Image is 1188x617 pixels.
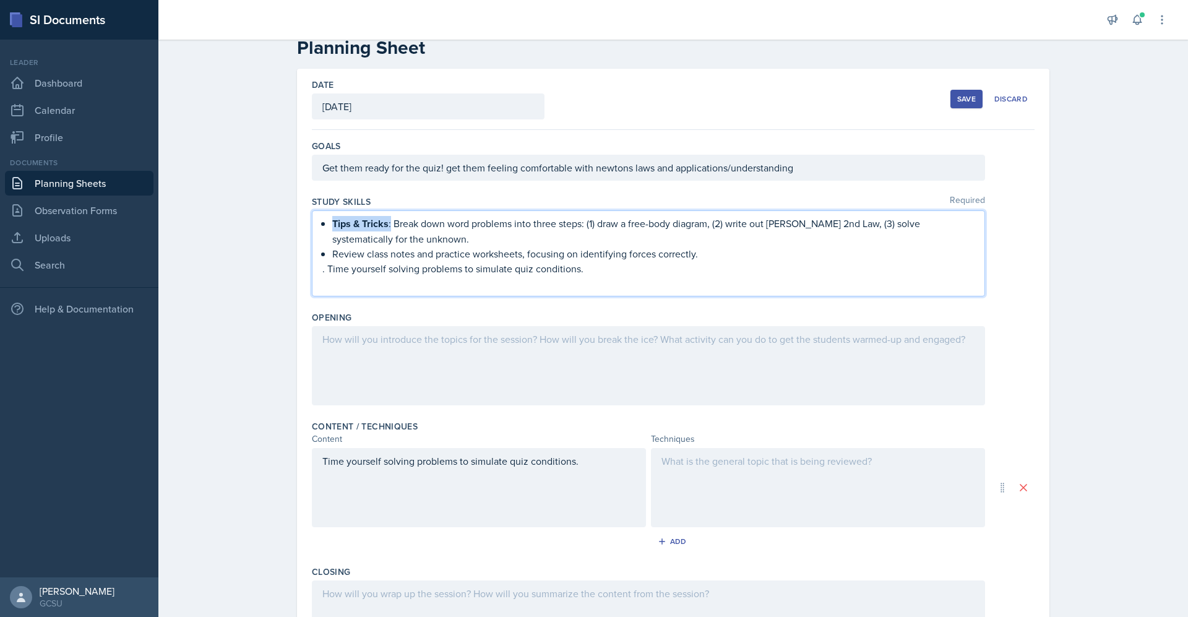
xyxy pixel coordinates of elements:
strong: Tips & Tricks [332,217,389,231]
div: Content [312,433,646,446]
p: Review class notes and practice worksheets, focusing on identifying forces correctly. [332,246,975,261]
div: Help & Documentation [5,296,153,321]
div: Add [660,537,687,546]
button: Add [653,532,694,551]
label: Date [312,79,334,91]
p: . Time yourself solving problems to simulate quiz conditions. [322,261,975,276]
button: Discard [988,90,1035,108]
div: Save [957,94,976,104]
div: Discard [994,94,1028,104]
div: Techniques [651,433,985,446]
h2: Planning Sheet [297,37,1049,59]
div: Leader [5,57,153,68]
div: Documents [5,157,153,168]
button: Save [950,90,983,108]
a: Search [5,252,153,277]
div: [PERSON_NAME] [40,585,114,597]
a: Profile [5,125,153,150]
a: Planning Sheets [5,171,153,196]
div: GCSU [40,597,114,610]
a: Calendar [5,98,153,123]
label: Study Skills [312,196,371,208]
p: : Break down word problems into three steps: (1) draw a free-body diagram, (2) write out [PERSON_... [332,216,975,246]
label: Goals [312,140,341,152]
a: Dashboard [5,71,153,95]
span: Required [950,196,985,208]
label: Opening [312,311,351,324]
label: Closing [312,566,350,578]
a: Observation Forms [5,198,153,223]
p: Get them ready for the quiz! get them feeling comfortable with newtons laws and applications/unde... [322,160,975,175]
a: Uploads [5,225,153,250]
label: Content / Techniques [312,420,418,433]
p: Time yourself solving problems to simulate quiz conditions. [322,454,635,468]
